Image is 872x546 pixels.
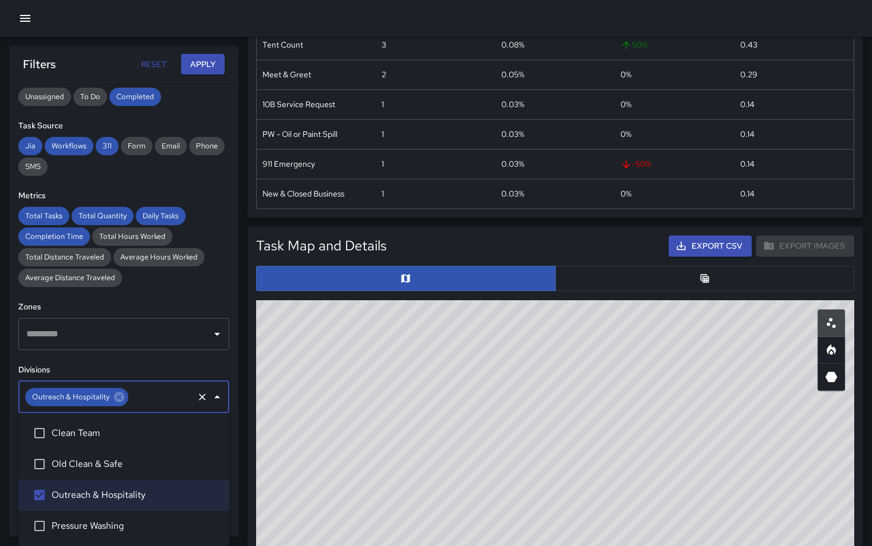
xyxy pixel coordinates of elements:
[18,269,122,287] div: Average Distance Traveled
[256,237,387,255] h5: Task Map and Details
[18,140,42,152] span: Jia
[18,190,229,202] h6: Metrics
[620,69,631,80] span: 0 %
[113,252,205,263] span: Average Hours Worked
[121,140,152,152] span: Form
[194,389,210,405] button: Clear
[18,252,111,263] span: Total Distance Traveled
[209,326,225,342] button: Open
[376,179,495,209] div: 1
[18,301,229,313] h6: Zones
[18,227,90,246] div: Completion Time
[18,161,48,172] span: SMS
[620,188,631,199] span: 0 %
[109,88,161,106] div: Completed
[257,30,376,60] div: Tent Count
[18,272,122,284] span: Average Distance Traveled
[96,137,119,155] div: 311
[669,235,752,257] button: Export CSV
[376,60,495,89] div: 2
[620,30,728,60] span: 50 %
[734,89,854,119] div: 0.14
[92,231,172,242] span: Total Hours Worked
[121,137,152,155] div: Form
[189,137,225,155] div: Phone
[155,137,187,155] div: Email
[257,179,376,209] div: New & Closed Business
[496,89,615,119] div: 0.03%
[52,426,220,440] span: Clean Team
[824,370,838,384] svg: 3D Heatmap
[209,389,225,405] button: Close
[496,179,615,209] div: 0.03%
[824,316,838,330] svg: Scatterplot
[257,119,376,149] div: PW - Oil or Paint Spill
[25,388,128,406] div: Outreach & Hospitality
[52,519,220,533] span: Pressure Washing
[18,231,90,242] span: Completion Time
[818,336,845,364] button: Heatmap
[376,30,495,60] div: 3
[181,54,225,75] button: Apply
[25,391,116,403] span: Outreach & Hospitality
[257,60,376,89] div: Meet & Greet
[376,89,495,119] div: 1
[620,129,631,139] span: 0 %
[18,88,71,106] div: Unassigned
[620,150,728,179] span: -50 %
[52,488,220,502] span: Outreach & Hospitality
[257,89,376,119] div: 10B Service Request
[136,210,186,222] span: Daily Tasks
[818,309,845,337] button: Scatterplot
[824,343,838,357] svg: Heatmap
[734,179,854,209] div: 0.14
[400,273,411,284] svg: Map
[555,266,855,291] button: Table
[496,30,615,60] div: 0.08%
[734,30,854,60] div: 0.43
[699,273,710,284] svg: Table
[18,207,69,225] div: Total Tasks
[376,119,495,149] div: 1
[620,99,631,109] span: 0 %
[18,248,111,266] div: Total Distance Traveled
[496,119,615,149] div: 0.03%
[18,158,48,176] div: SMS
[734,119,854,149] div: 0.14
[73,88,107,106] div: To Do
[496,149,615,179] div: 0.03%
[96,140,119,152] span: 311
[23,55,56,73] h6: Filters
[496,60,615,89] div: 0.05%
[257,149,376,179] div: 911 Emergency
[18,137,42,155] div: Jia
[189,140,225,152] span: Phone
[72,210,133,222] span: Total Quantity
[52,457,220,471] span: Old Clean & Safe
[376,149,495,179] div: 1
[136,207,186,225] div: Daily Tasks
[18,91,71,103] span: Unassigned
[113,248,205,266] div: Average Hours Worked
[73,91,107,103] span: To Do
[72,207,133,225] div: Total Quantity
[734,149,854,179] div: 0.14
[734,60,854,89] div: 0.29
[135,54,172,75] button: Reset
[45,140,93,152] span: Workflows
[818,363,845,391] button: 3D Heatmap
[18,120,229,132] h6: Task Source
[92,227,172,246] div: Total Hours Worked
[18,364,229,376] h6: Divisions
[18,210,69,222] span: Total Tasks
[45,137,93,155] div: Workflows
[155,140,187,152] span: Email
[256,266,556,291] button: Map
[109,91,161,103] span: Completed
